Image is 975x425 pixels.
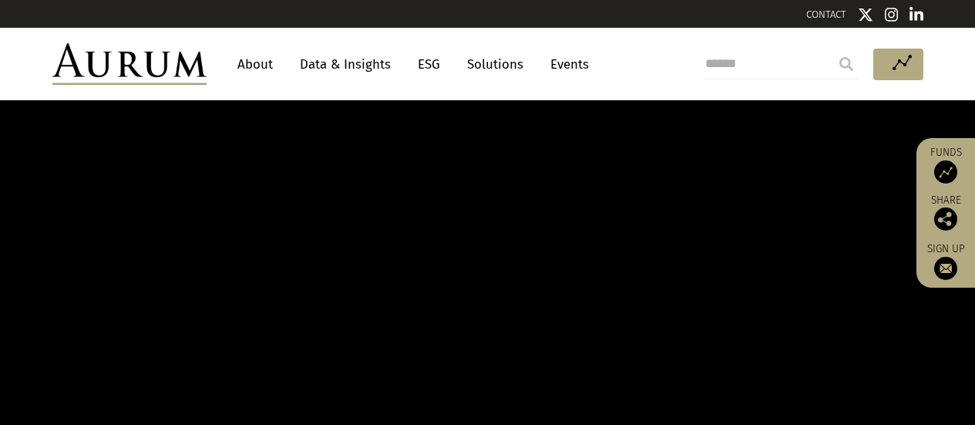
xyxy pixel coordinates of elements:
[410,50,448,79] a: ESG
[831,49,862,79] input: Submit
[934,160,957,184] img: Access Funds
[924,195,967,231] div: Share
[230,50,281,79] a: About
[52,43,207,85] img: Aurum
[924,146,967,184] a: Funds
[934,207,957,231] img: Share this post
[292,50,398,79] a: Data & Insights
[934,257,957,280] img: Sign up to our newsletter
[459,50,531,79] a: Solutions
[858,7,873,22] img: Twitter icon
[885,7,899,22] img: Instagram icon
[806,8,846,20] a: CONTACT
[924,242,967,280] a: Sign up
[909,7,923,22] img: Linkedin icon
[543,50,589,79] a: Events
